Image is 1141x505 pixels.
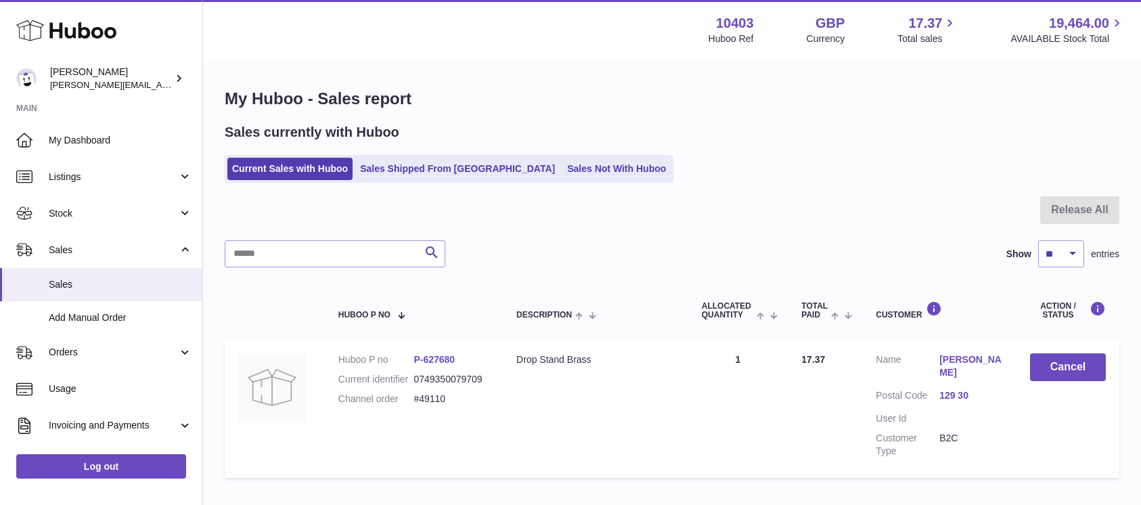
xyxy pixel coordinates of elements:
strong: GBP [815,14,845,32]
span: Listings [49,171,178,183]
span: Orders [49,346,178,359]
dd: 0749350079709 [413,373,489,386]
span: ALLOCATED Quantity [702,302,753,320]
div: Drop Stand Brass [516,353,675,366]
span: Add Manual Order [49,311,192,324]
dt: Channel order [338,393,414,405]
span: AVAILABLE Stock Total [1010,32,1125,45]
dd: B2C [939,432,1003,458]
a: Sales Shipped From [GEOGRAPHIC_DATA] [355,158,560,180]
td: 1 [688,340,788,477]
strong: 10403 [716,14,754,32]
span: Description [516,311,572,320]
div: Currency [807,32,845,45]
div: Action / Status [1030,301,1106,320]
span: Huboo P no [338,311,390,320]
dt: Name [876,353,939,382]
span: Total paid [801,302,828,320]
label: Show [1006,248,1031,261]
span: 17.37 [908,14,942,32]
span: Total sales [897,32,958,45]
span: Usage [49,382,192,395]
span: Sales [49,278,192,291]
a: 17.37 Total sales [897,14,958,45]
a: P-627680 [413,354,455,365]
div: Customer [876,301,1003,320]
a: 129 30 [939,389,1003,402]
span: 19,464.00 [1049,14,1109,32]
div: [PERSON_NAME] [50,66,172,91]
span: 17.37 [801,354,825,365]
span: Invoicing and Payments [49,419,178,432]
a: 19,464.00 AVAILABLE Stock Total [1010,14,1125,45]
dt: User Id [876,412,939,425]
div: Huboo Ref [709,32,754,45]
span: entries [1091,248,1119,261]
dd: #49110 [413,393,489,405]
dt: Customer Type [876,432,939,458]
a: [PERSON_NAME] [939,353,1003,379]
button: Cancel [1030,353,1106,381]
span: [PERSON_NAME][EMAIL_ADDRESS][DOMAIN_NAME] [50,79,271,90]
h1: My Huboo - Sales report [225,88,1119,110]
dt: Current identifier [338,373,414,386]
a: Sales Not With Huboo [562,158,671,180]
span: My Dashboard [49,134,192,147]
span: Sales [49,244,178,257]
dt: Huboo P no [338,353,414,366]
img: keval@makerscabinet.com [16,68,37,89]
a: Current Sales with Huboo [227,158,353,180]
span: Stock [49,207,178,220]
img: no-photo.jpg [238,353,306,421]
dt: Postal Code [876,389,939,405]
a: Log out [16,454,186,479]
h2: Sales currently with Huboo [225,123,399,141]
